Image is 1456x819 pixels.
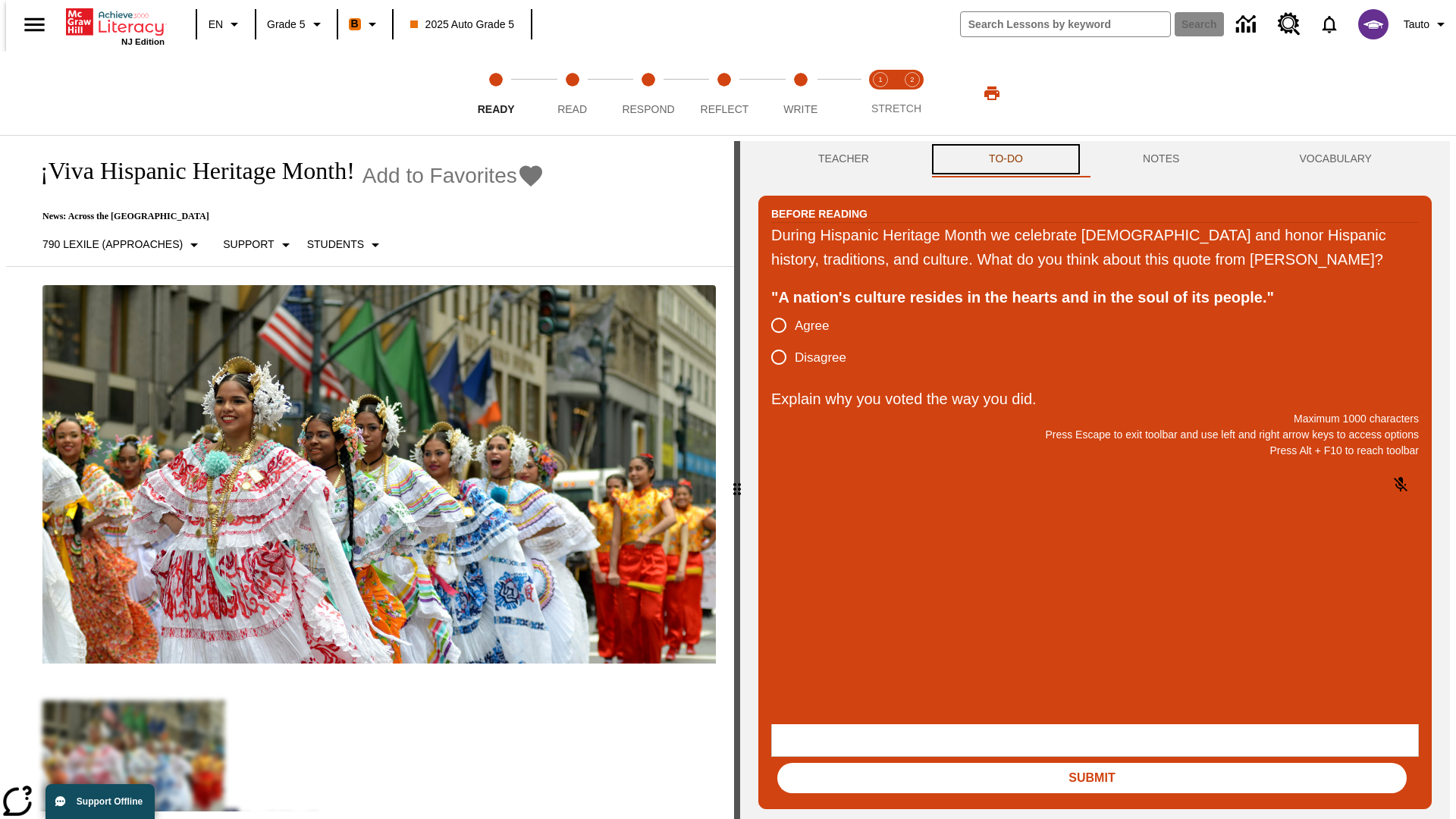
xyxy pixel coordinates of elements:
p: Press Alt + F10 to reach toolbar [771,443,1419,459]
button: Teacher [758,141,929,177]
div: reading [6,141,734,811]
button: Profile/Settings [1398,11,1456,38]
p: News: Across the [GEOGRAPHIC_DATA] [24,211,544,222]
button: Click to activate and allow voice recognition [1382,466,1419,503]
div: Press Enter or Spacebar and then press right and left arrow keys to move the slider [734,141,740,819]
button: Scaffolds, Support [217,231,300,259]
a: Resource Center, Will open in new tab [1269,4,1310,45]
span: Disagree [795,348,846,368]
a: Notifications [1310,5,1349,44]
button: NOTES [1083,141,1239,177]
span: Respond [622,103,674,115]
button: Select Lexile, 790 Lexile (Approaches) [36,231,209,259]
span: Add to Favorites [362,164,517,188]
button: Support Offline [45,784,155,819]
div: "A nation's culture resides in the hearts and in the soul of its people." [771,285,1419,309]
span: Grade 5 [267,17,306,33]
span: B [351,14,359,33]
button: Submit [777,763,1407,793]
span: Read [557,103,587,115]
span: STRETCH [871,102,921,115]
p: Maximum 1000 characters [771,411,1419,427]
img: A photograph of Hispanic women participating in a parade celebrating Hispanic culture. The women ... [42,285,716,664]
div: poll [771,309,858,373]
button: Print [968,80,1016,107]
div: During Hispanic Heritage Month we celebrate [DEMOGRAPHIC_DATA] and honor Hispanic history, tradit... [771,223,1419,271]
button: Stretch Read step 1 of 2 [858,52,902,135]
span: EN [209,17,223,33]
span: Write [783,103,817,115]
button: Open side menu [12,2,57,47]
button: Reflect step 4 of 5 [680,52,768,135]
span: Reflect [701,103,749,115]
input: search field [961,12,1170,36]
span: Tauto [1404,17,1429,33]
body: Explain why you voted the way you did. Maximum 1000 characters Press Alt + F10 to reach toolbar P... [6,12,221,26]
span: Agree [795,316,829,336]
div: activity [740,141,1450,819]
h2: Before Reading [771,206,868,222]
p: Students [307,237,364,253]
button: Add to Favorites - ¡Viva Hispanic Heritage Month! [362,162,544,189]
span: 2025 Auto Grade 5 [410,17,515,33]
button: Select a new avatar [1349,5,1398,44]
p: Support [223,237,274,253]
button: Write step 5 of 5 [757,52,845,135]
button: Ready step 1 of 5 [452,52,540,135]
div: Instructional Panel Tabs [758,141,1432,177]
button: Grade: Grade 5, Select a grade [261,11,332,38]
button: Stretch Respond step 2 of 2 [890,52,934,135]
text: 1 [878,76,882,83]
h1: ¡Viva Hispanic Heritage Month! [24,157,355,185]
button: Select Student [301,231,391,259]
span: Ready [478,103,515,115]
p: Explain why you voted the way you did. [771,387,1419,411]
text: 2 [910,76,914,83]
a: Data Center [1227,4,1269,45]
p: Press Escape to exit toolbar and use left and right arrow keys to access options [771,427,1419,443]
button: Boost Class color is orange. Change class color [343,11,388,38]
div: Home [66,5,165,46]
button: Read step 2 of 5 [528,52,616,135]
button: VOCABULARY [1239,141,1432,177]
p: 790 Lexile (Approaches) [42,237,183,253]
button: TO-DO [929,141,1083,177]
span: Support Offline [77,796,143,807]
button: Language: EN, Select a language [202,11,250,38]
img: avatar image [1358,9,1389,39]
span: NJ Edition [121,37,165,46]
button: Respond step 3 of 5 [604,52,692,135]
